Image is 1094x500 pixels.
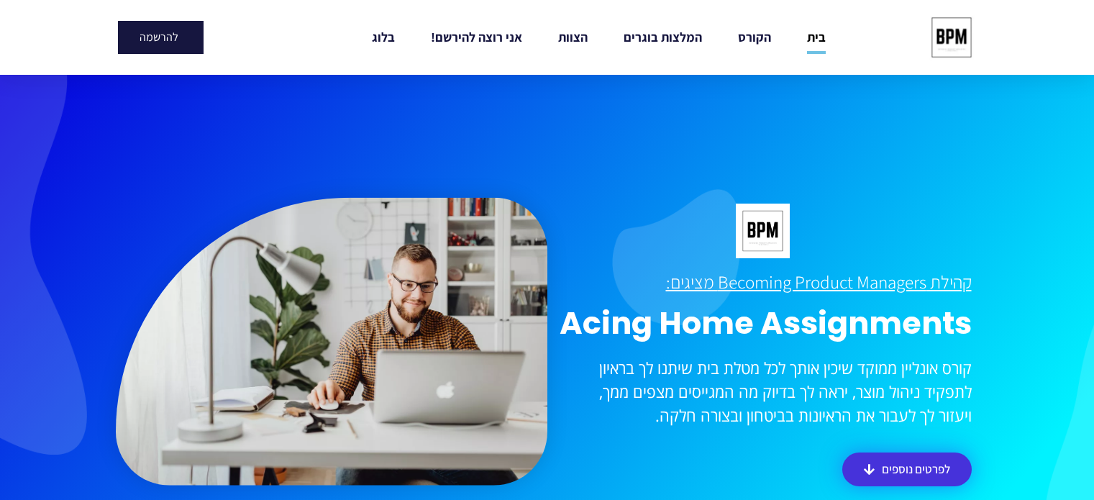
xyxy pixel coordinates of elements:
span: לפרטים נוספים [882,463,950,476]
p: קורס אונליין ממוקד שיכין אותך לכל מטלת בית שיתנו לך בראיון לתפקיד ניהול מוצר, יראה לך בדיוק מה המ... [555,356,972,427]
a: בלוג [372,21,395,54]
a: הקורס [738,21,771,54]
a: הצוות [558,21,588,54]
u: קהילת Becoming Product Managers מציגים: [666,270,972,294]
a: לפרטים נוספים [842,453,972,486]
img: cropped-bpm-logo-1.jpeg [925,11,978,64]
a: להרשמה [118,21,204,54]
h1: Acing Home Assignments [555,305,972,342]
nav: Menu [308,21,889,54]
a: המלצות בוגרים [624,21,702,54]
span: להרשמה [140,32,178,43]
a: אני רוצה להירשם! [431,21,522,54]
a: בית [807,21,826,54]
